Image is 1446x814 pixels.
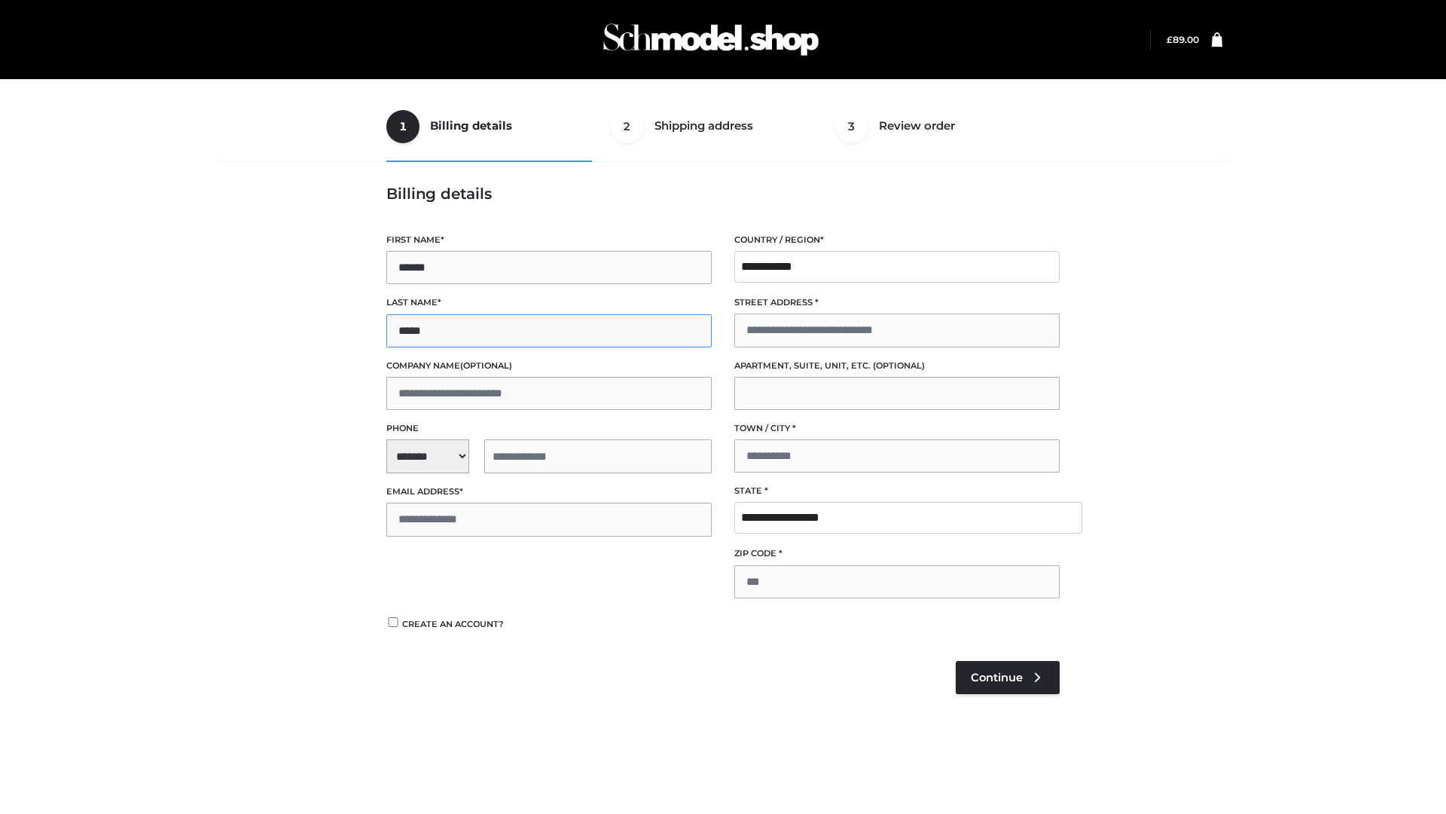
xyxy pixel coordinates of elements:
label: ZIP Code [734,546,1060,561]
input: Create an account? [386,617,400,627]
label: Phone [386,421,712,436]
label: State [734,484,1060,498]
span: (optional) [873,360,925,371]
label: First name [386,233,712,247]
label: Town / City [734,421,1060,436]
a: Continue [956,661,1060,694]
label: Last name [386,295,712,310]
span: Create an account? [402,619,504,629]
label: Email address [386,485,712,499]
a: £89.00 [1167,34,1199,45]
h3: Billing details [386,185,1060,203]
label: Company name [386,359,712,373]
label: Street address [734,295,1060,310]
label: Country / Region [734,233,1060,247]
span: £ [1167,34,1173,45]
img: Schmodel Admin 964 [598,10,824,69]
span: (optional) [460,360,512,371]
label: Apartment, suite, unit, etc. [734,359,1060,373]
span: Continue [971,671,1023,684]
bdi: 89.00 [1167,34,1199,45]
